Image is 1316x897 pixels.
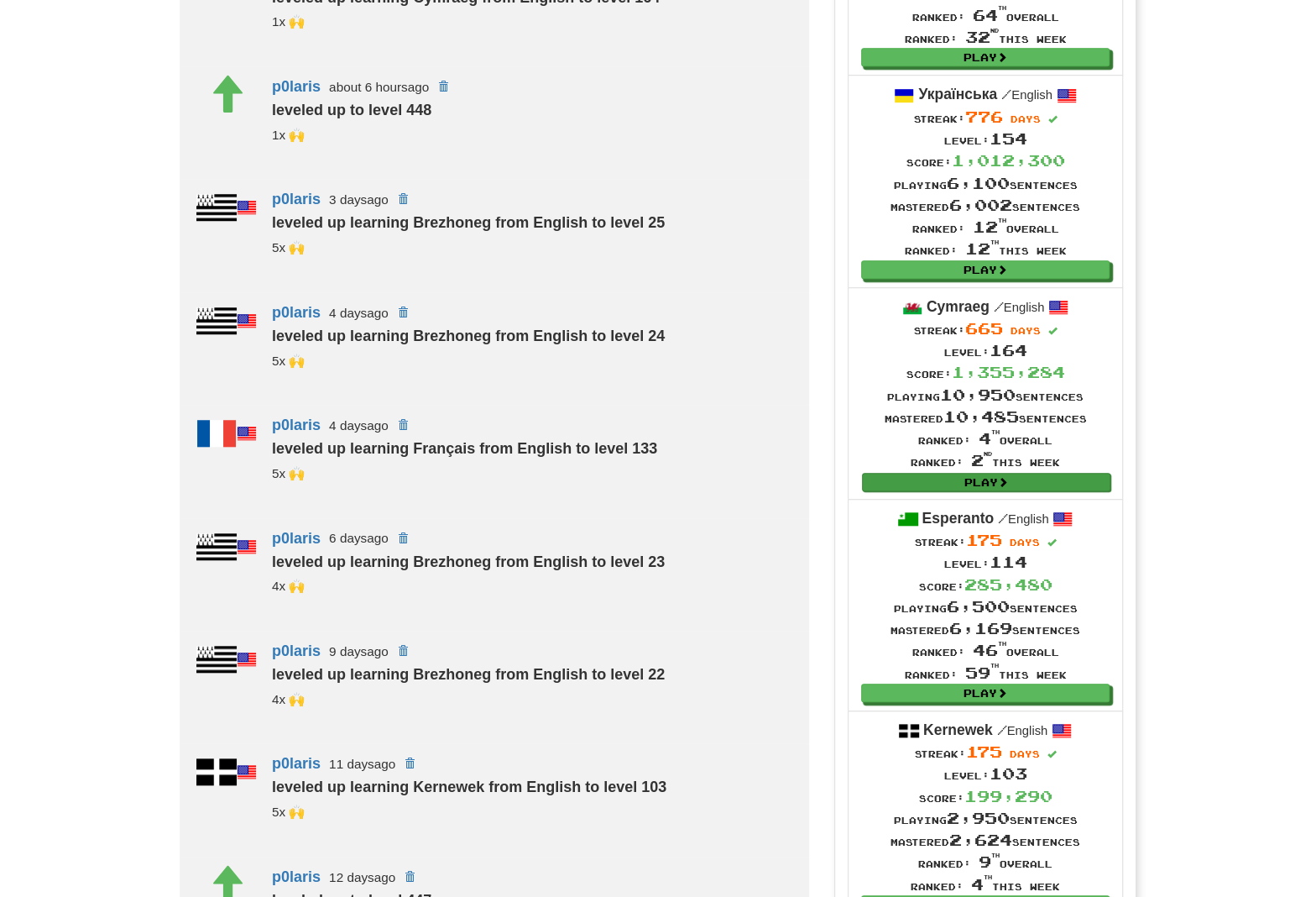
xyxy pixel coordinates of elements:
[890,238,1080,260] div: Ranked: this week
[885,428,1087,449] div: Ranked: overall
[966,531,1002,549] span: 175
[890,529,1080,551] div: Streak:
[329,80,429,94] small: about 6 hours ago
[885,361,1087,383] div: Score:
[1048,115,1057,124] span: Streak includes today.
[990,553,1027,571] span: 114
[890,829,1080,851] div: Mastered sentences
[998,5,1006,11] sup: th
[947,597,1010,616] span: 6,500
[272,779,666,795] strong: leveled up learning Kernewek from English to level 103
[964,787,1052,805] span: 199,290
[952,151,1065,170] span: 1,012,300
[885,317,1087,339] div: Streak:
[272,529,321,546] a: p0laris
[1048,327,1057,336] span: Streak includes today.
[885,406,1087,428] div: Mastered sentences
[979,852,1000,871] span: 9
[272,128,305,142] small: kupo03
[1010,748,1040,759] span: days
[329,418,389,433] small: 4 days ago
[890,106,1080,128] div: Streak:
[272,240,305,254] small: _cmns<br />kupo03<br />19cupsofcoffee<br />segfault<br />superwinston
[949,619,1012,637] span: 6,169
[272,304,321,321] a: p0laris
[923,721,993,738] strong: Kernewek
[965,108,1003,126] span: 776
[890,551,1080,573] div: Level:
[890,639,1080,661] div: Ranked: overall
[890,149,1080,171] div: Score:
[890,763,1080,784] div: Level:
[965,319,1003,338] span: 665
[890,172,1080,194] div: Playing sentences
[272,78,321,95] a: p0laris
[984,451,992,457] sup: nd
[272,417,321,433] a: p0laris
[973,218,1006,236] span: 12
[272,579,305,593] small: 19cupsofcoffee<br />superwinston<br />kupo03<br />segfault
[996,724,1047,737] small: English
[861,684,1110,702] a: Play
[971,875,992,894] span: 4
[885,449,1087,471] div: Ranked: this week
[885,26,1087,48] div: Ranked: this week
[329,757,395,771] small: 11 days ago
[1001,88,1052,102] small: English
[990,129,1027,148] span: 154
[965,28,999,46] span: 32
[272,553,665,570] strong: leveled up learning Brezhoneg from English to level 23
[927,298,990,315] strong: Cymraeg
[272,868,321,885] a: p0laris
[272,692,305,706] small: segfault<br />superwinston<br />kupo03<br />19cupsofcoffee
[965,239,999,258] span: 12
[272,191,321,207] a: p0laris
[1001,87,1011,102] span: /
[890,741,1080,763] div: Streak:
[885,339,1087,361] div: Level:
[890,807,1080,829] div: Playing sentences
[966,742,1002,761] span: 175
[990,28,999,34] sup: nd
[979,429,1000,448] span: 4
[994,301,1045,314] small: English
[991,852,1000,858] sup: th
[890,194,1080,216] div: Mastered sentences
[272,805,305,819] small: morbrorper<br />segfault<br />superwinston<br />kupo03<br />19cupsofcoffee
[890,617,1080,639] div: Mastered sentences
[965,664,999,682] span: 59
[996,722,1006,737] span: /
[885,4,1087,26] div: Ranked: overall
[949,196,1012,214] span: 6,002
[890,595,1080,617] div: Playing sentences
[272,214,665,231] strong: leveled up learning Brezhoneg from English to level 25
[329,306,389,320] small: 4 days ago
[990,341,1027,359] span: 164
[272,328,665,344] strong: leveled up learning Brezhoneg from English to level 24
[861,48,1110,66] a: Play
[964,575,1052,594] span: 285,480
[947,809,1010,827] span: 2,950
[990,239,999,245] sup: th
[890,873,1080,895] div: Ranked: this week
[922,510,994,527] strong: Esperanto
[272,102,431,118] strong: leveled up to level 448
[952,363,1065,381] span: 1,355,284
[862,473,1110,491] a: Play
[1047,538,1057,548] span: Streak includes today.
[984,874,992,880] sup: th
[990,764,1027,783] span: 103
[329,531,389,545] small: 6 days ago
[329,192,389,207] small: 3 days ago
[890,785,1080,807] div: Score:
[890,851,1080,873] div: Ranked: overall
[885,384,1087,406] div: Playing sentences
[272,755,321,772] a: p0laris
[272,440,657,457] strong: leveled up learning Français from English to level 133
[890,128,1080,149] div: Level:
[890,574,1080,595] div: Score:
[991,429,1000,435] sup: th
[1010,325,1041,336] span: days
[1010,113,1041,124] span: days
[949,831,1012,849] span: 2,624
